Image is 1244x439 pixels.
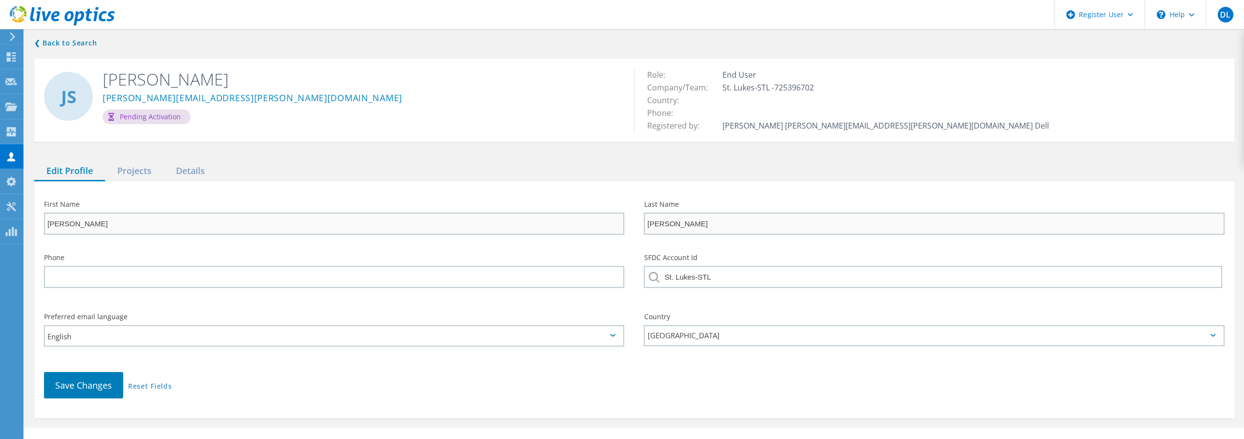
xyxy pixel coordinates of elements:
div: Pending Activation [103,110,191,124]
span: Role: [647,69,675,80]
svg: \n [1157,10,1165,19]
div: Edit Profile [34,161,105,181]
label: Phone [44,254,624,261]
span: DL [1220,11,1230,19]
label: First Name [44,201,624,208]
td: End User [720,68,1051,81]
a: Live Optics Dashboard [10,21,115,27]
span: Company/Team: [647,82,717,93]
label: SFDC Account Id [644,254,1224,261]
div: [GEOGRAPHIC_DATA] [644,325,1224,346]
span: Save Changes [55,379,112,391]
div: Details [164,161,217,181]
span: St. Lukes-STL -725396702 [722,82,823,93]
td: [PERSON_NAME] [PERSON_NAME][EMAIL_ADDRESS][PERSON_NAME][DOMAIN_NAME] Dell [720,119,1051,132]
span: Phone: [647,108,682,118]
h2: [PERSON_NAME] [103,68,619,90]
span: Country: [647,95,688,106]
a: [PERSON_NAME][EMAIL_ADDRESS][PERSON_NAME][DOMAIN_NAME] [103,93,402,104]
label: Country [644,313,1224,320]
div: Projects [105,161,164,181]
label: Preferred email language [44,313,624,320]
span: Registered by: [647,120,709,131]
a: Back to search [34,37,97,49]
label: Last Name [644,201,1224,208]
button: Save Changes [44,372,123,398]
span: JS [61,88,76,105]
a: Reset Fields [128,383,172,391]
